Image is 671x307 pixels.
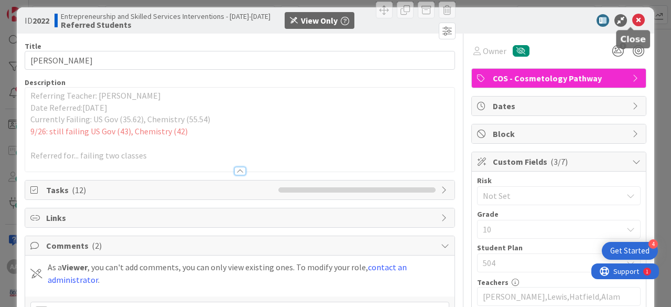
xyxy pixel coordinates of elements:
[25,41,41,51] label: Title
[46,239,436,252] span: Comments
[493,72,627,84] span: COS - Cosmetology Pathway
[30,90,449,102] p: Referring Teacher: [PERSON_NAME]
[55,4,57,13] div: 1
[61,20,270,29] b: Referred Students
[648,239,658,249] div: 4
[48,261,449,286] div: As a , you can't add comments, you can only view existing ones. To modify your role, .
[493,128,627,140] span: Block
[493,100,627,112] span: Dates
[25,78,66,87] span: Description
[33,15,49,26] b: 2022
[620,34,646,44] h5: Close
[483,188,617,203] span: Not Set
[46,211,436,224] span: Links
[610,246,650,256] div: Get Started
[46,184,273,196] span: Tasks
[301,14,338,27] div: View Only
[25,14,49,27] span: ID
[62,262,88,272] b: Viewer
[25,51,455,70] input: type card name here...
[483,222,617,237] span: 10
[30,102,449,114] p: Date Referred:[DATE]
[92,240,102,251] span: ( 2 )
[30,113,449,125] p: Currently Failing: US Gov (35.62), Chemistry (55.54)
[483,257,622,269] span: 504
[61,12,270,20] span: Entrepreneurship and Skilled Services Interventions - [DATE]-[DATE]
[72,185,86,195] span: ( 12 )
[30,150,449,162] p: Referred for... failing two classes
[550,156,568,167] span: ( 3/7 )
[477,244,641,251] div: Student Plan
[22,2,48,14] span: Support
[30,126,188,136] span: 9/26: still failing US Gov (43), Chemistry (42)
[493,155,627,168] span: Custom Fields
[477,278,508,287] label: Teachers
[477,210,641,218] div: Grade
[477,177,641,184] div: Risk
[602,242,658,260] div: Open Get Started checklist, remaining modules: 4
[483,45,506,57] span: Owner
